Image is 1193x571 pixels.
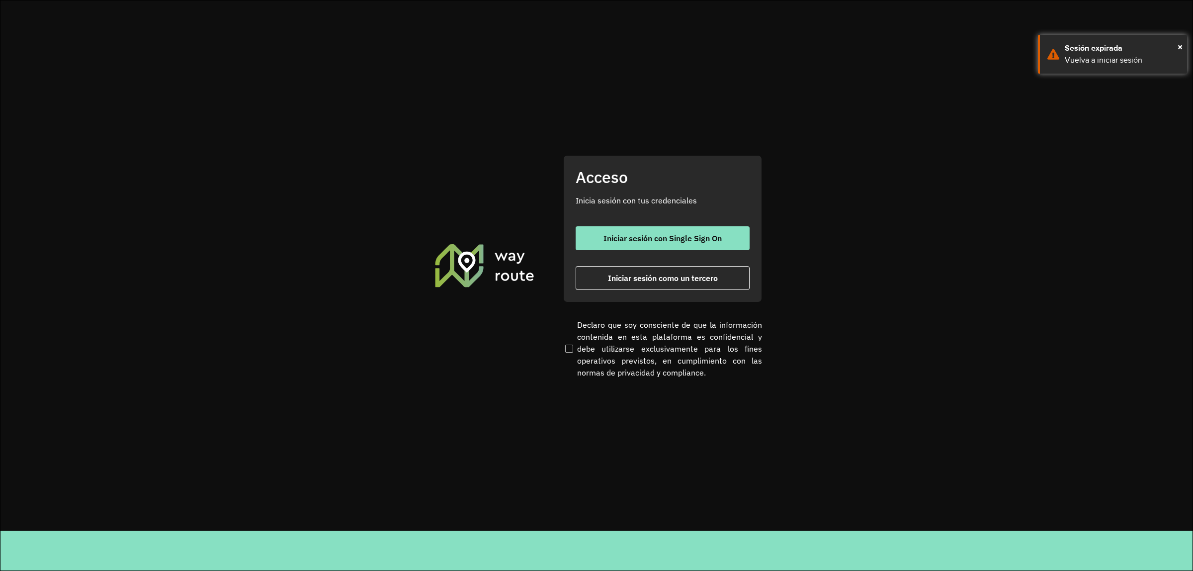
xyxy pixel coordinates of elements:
[1178,39,1183,54] span: ×
[608,274,718,282] span: Iniciar sesión como un tercero
[433,243,536,288] img: Roteirizador AmbevTech
[603,234,722,242] span: Iniciar sesión con Single Sign On
[1065,54,1180,66] div: Vuelva a iniciar sesión
[576,168,750,187] h2: Acceso
[1065,42,1180,54] div: Sesión expirada
[576,194,750,206] p: Inicia sesión con tus credenciales
[576,226,750,250] button: button
[1178,39,1183,54] button: Close
[576,266,750,290] button: button
[563,319,762,379] label: Declaro que soy consciente de que la información contenida en esta plataforma es confidencial y d...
